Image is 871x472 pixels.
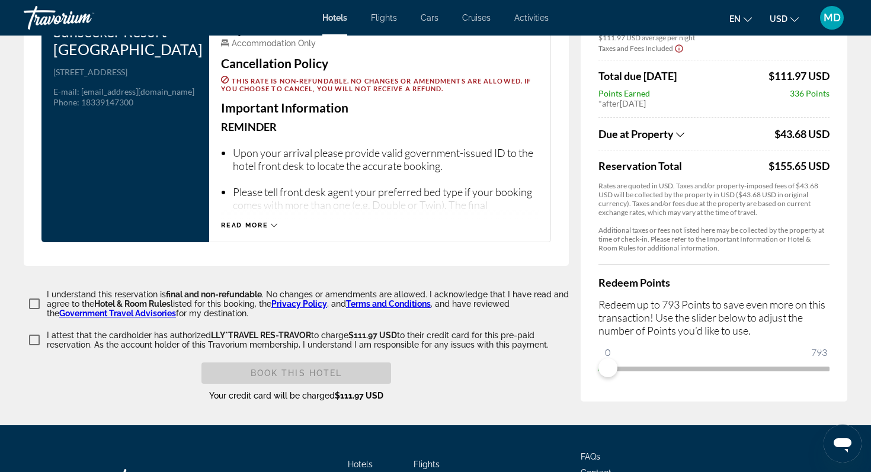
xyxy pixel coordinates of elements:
span: Total due [DATE] [598,69,677,82]
button: User Menu [816,5,847,30]
a: Flights [371,13,397,23]
span: 0 [603,345,612,359]
span: Accommodation Only [232,38,316,48]
span: 793 [809,345,829,359]
span: ngx-slider [598,358,617,377]
div: * [DATE] [598,98,830,108]
span: $111.97 USD [768,69,830,82]
a: Hotels [322,13,347,23]
a: Terms and Conditions [346,299,431,309]
a: Flights [414,460,440,469]
p: I understand this reservation is . No changes or amendments are allowed. I acknowledge that I hav... [47,290,569,318]
span: Hotel & Room Rules [94,299,171,309]
a: Cruises [462,13,491,23]
span: LLY*TRAVEL RES-TRAVOR [211,330,311,340]
button: Show Taxes and Fees disclaimer [674,43,684,53]
span: $111.97 USD [348,330,397,340]
a: Hotels [348,460,373,469]
a: Privacy Policy [271,299,327,309]
h3: Sunseeker Resort [GEOGRAPHIC_DATA] [53,23,197,58]
span: Your credit card will be charged [209,391,383,400]
span: Phone [53,97,77,107]
iframe: Button to launch messaging window [824,425,862,463]
ngx-slider: ngx-slider [598,367,830,369]
span: MD [824,12,841,24]
button: Change language [729,10,752,27]
p: Redeem up to 793 Points to save even more on this transaction! Use the slider below to adjust the... [598,298,830,337]
span: Read more [221,221,268,229]
span: $111.97 USD [335,391,383,400]
li: Upon your arrival please provide valid government-issued ID to the hotel front desk to locate the... [233,146,539,172]
span: 336 Points [790,88,830,98]
span: Due at Property [598,127,674,140]
h3: Cancellation Policy [221,57,539,70]
a: Travorium [24,2,142,33]
span: en [729,14,741,24]
a: Activities [514,13,549,23]
a: FAQs [581,452,600,461]
button: Read more [221,221,277,230]
span: after [602,98,620,108]
span: E-mail [53,86,77,97]
span: : 18339147300 [77,97,133,107]
button: Show Taxes and Fees breakdown [598,127,771,141]
p: Rates are quoted in USD. Taxes and/or property-imposed fees of $43.68 USD will be collected by th... [598,181,830,217]
span: : [EMAIL_ADDRESS][DOMAIN_NAME] [77,86,194,97]
span: final and non-refundable [166,290,262,299]
b: Reminder [221,120,277,133]
span: Reservation Total [598,159,766,172]
span: Taxes and Fees Included [598,43,673,52]
div: $155.65 USD [768,159,830,172]
a: Government Travel Advisories [59,309,176,318]
button: Show Taxes and Fees breakdown [598,42,684,54]
p: Additional taxes or fees not listed here may be collected by the property at time of check-in. Pl... [598,226,830,252]
h3: Important Information [221,101,539,114]
button: Change currency [770,10,799,27]
li: Please tell front desk agent your preferred bed type if your booking comes with more than one (e.... [233,185,539,224]
span: Points Earned [598,88,650,98]
span: $111.97 USD average per night [598,33,695,42]
span: $43.68 USD [774,127,830,140]
span: USD [770,14,787,24]
a: Cars [421,13,438,23]
h4: Redeem Points [598,276,830,289]
p: [STREET_ADDRESS] [53,67,197,78]
p: I attest that the cardholder has authorized to charge to their credit card for this pre-paid rese... [47,330,569,349]
span: This rate is non-refundable. No changes or amendments are allowed. If you choose to cancel, you w... [221,77,531,92]
h3: 2 Queen Beds Room [221,23,539,36]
